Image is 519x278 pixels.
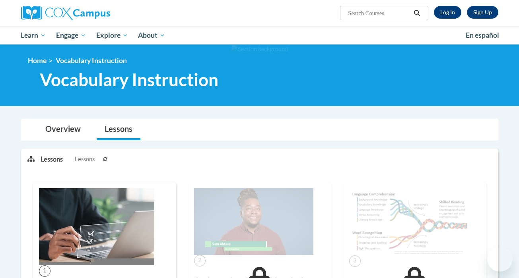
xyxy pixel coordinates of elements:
[434,6,461,19] a: Log In
[231,45,288,54] img: Section background
[349,188,468,255] img: Course Image
[96,31,128,40] span: Explore
[56,56,127,65] span: Vocabulary Instruction
[349,255,361,267] span: 3
[39,265,51,277] span: 1
[138,31,165,40] span: About
[347,8,411,18] input: Search Courses
[467,6,498,19] a: Register
[194,188,313,255] img: Course Image
[56,31,86,40] span: Engage
[9,26,510,44] div: Main menu
[91,26,133,44] a: Explore
[487,246,513,272] iframe: Button to launch messaging window
[28,56,47,65] a: Home
[97,119,140,140] a: Lessons
[21,6,172,20] a: Cox Campus
[411,8,423,18] button: Search
[40,69,218,90] span: Vocabulary Instruction
[16,26,51,44] a: Learn
[133,26,170,44] a: About
[39,188,154,265] img: Course Image
[37,119,89,140] a: Overview
[21,6,110,20] img: Cox Campus
[466,31,499,39] span: En español
[75,155,95,164] span: Lessons
[21,31,46,40] span: Learn
[51,26,91,44] a: Engage
[461,27,504,44] a: En español
[194,255,206,266] span: 2
[41,155,63,164] p: Lessons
